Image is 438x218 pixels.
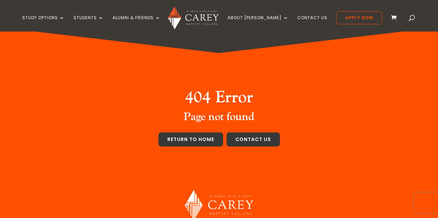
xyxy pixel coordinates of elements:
[168,7,218,29] img: Carey Baptist College
[158,132,223,147] a: Return to home
[113,15,160,31] a: Alumni & Friends
[228,15,288,31] a: About [PERSON_NAME]
[297,15,327,31] a: Contact Us
[91,111,347,127] h3: Page not found
[22,15,65,31] a: Study Options
[227,132,280,147] a: Contact us
[74,15,104,31] a: Students
[336,11,382,24] a: Apply Now
[91,88,347,111] h2: 404 Error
